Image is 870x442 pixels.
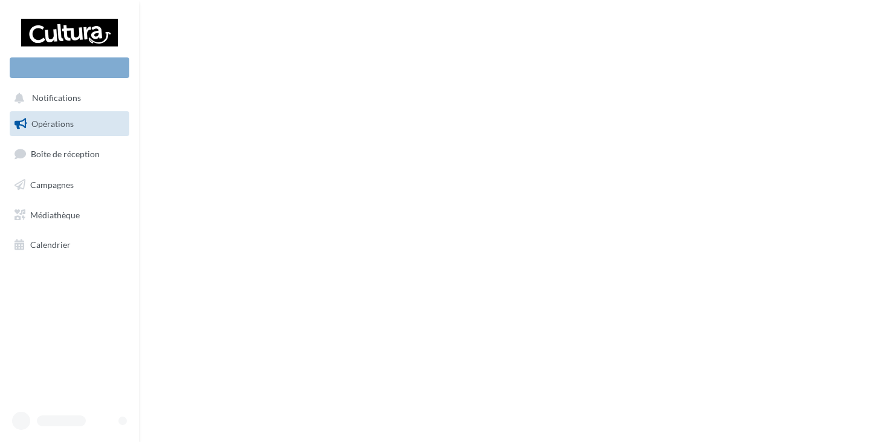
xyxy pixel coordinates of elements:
[7,111,132,137] a: Opérations
[10,57,129,78] div: Nouvelle campagne
[7,172,132,198] a: Campagnes
[31,149,100,159] span: Boîte de réception
[7,141,132,167] a: Boîte de réception
[7,203,132,228] a: Médiathèque
[31,119,74,129] span: Opérations
[30,239,71,250] span: Calendrier
[7,232,132,258] a: Calendrier
[30,209,80,219] span: Médiathèque
[32,93,81,103] span: Notifications
[30,180,74,190] span: Campagnes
